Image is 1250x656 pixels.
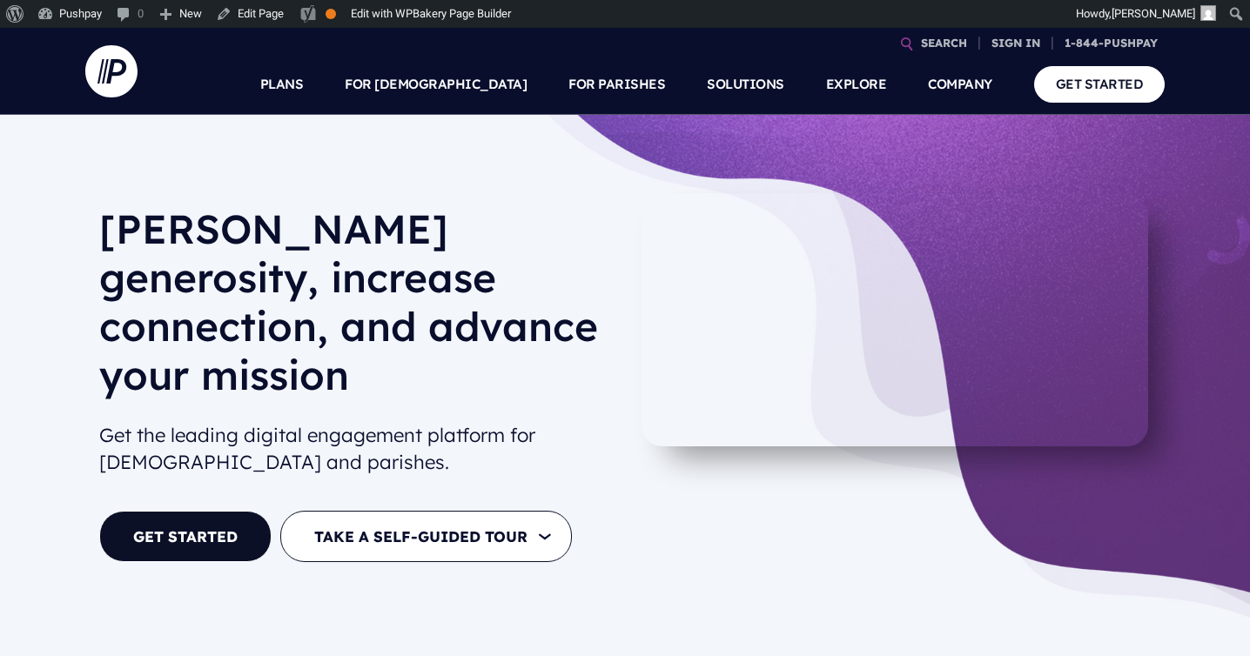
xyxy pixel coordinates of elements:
[707,54,784,115] a: SOLUTIONS
[260,54,304,115] a: PLANS
[928,54,992,115] a: COMPANY
[1058,28,1165,58] a: 1-844-PUSHPAY
[1034,66,1166,102] a: GET STARTED
[99,204,611,413] h1: [PERSON_NAME] generosity, increase connection, and advance your mission
[99,415,611,483] h2: Get the leading digital engagement platform for [DEMOGRAPHIC_DATA] and parishes.
[568,54,665,115] a: FOR PARISHES
[99,511,272,562] a: GET STARTED
[914,28,974,58] a: SEARCH
[985,28,1047,58] a: SIGN IN
[345,54,527,115] a: FOR [DEMOGRAPHIC_DATA]
[280,511,572,562] button: TAKE A SELF-GUIDED TOUR
[1112,7,1195,20] span: [PERSON_NAME]
[826,54,887,115] a: EXPLORE
[326,9,336,19] div: OK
